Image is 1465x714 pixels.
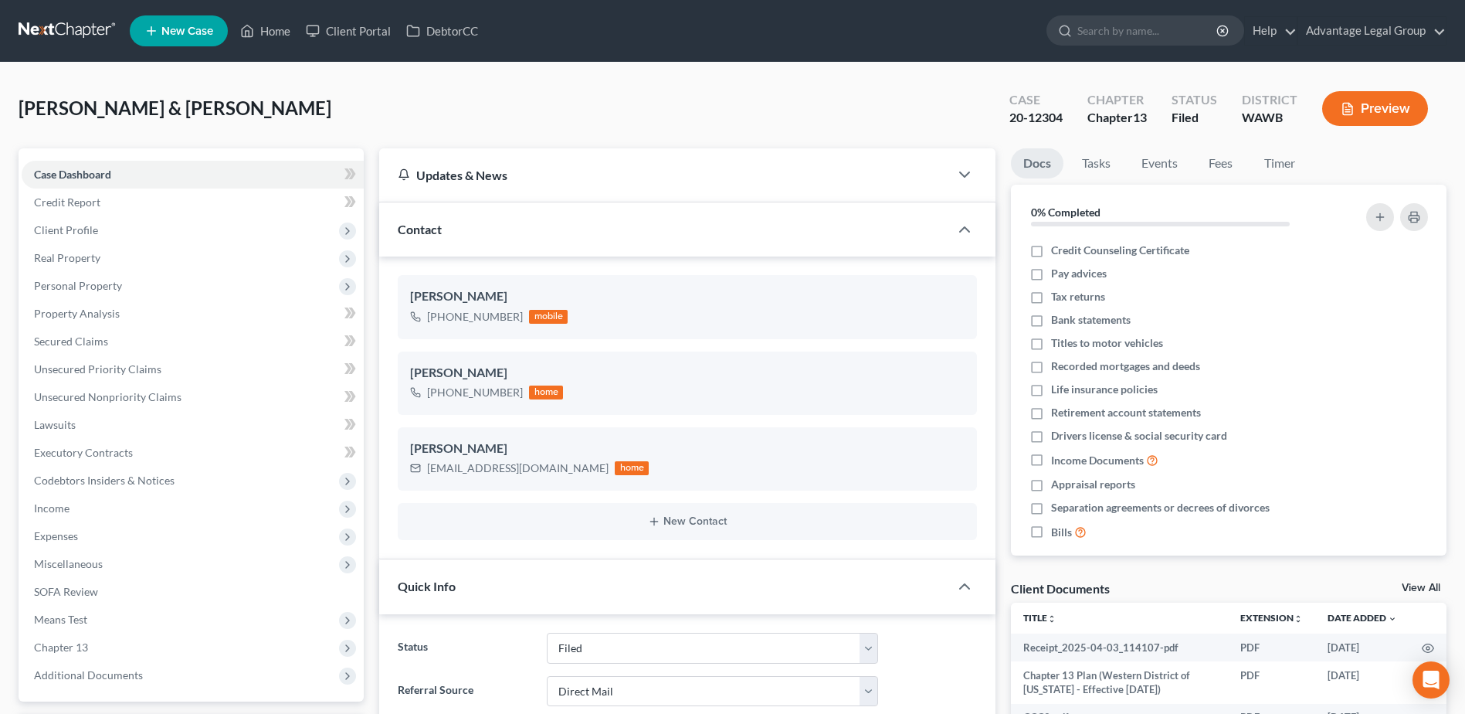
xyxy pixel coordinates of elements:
[1051,312,1131,328] span: Bank statements
[34,168,111,181] span: Case Dashboard
[1129,148,1190,178] a: Events
[390,633,538,664] label: Status
[1402,583,1440,593] a: View All
[1242,109,1297,127] div: WAWB
[1011,661,1228,704] td: Chapter 13 Plan (Western District of [US_STATE] - Effective [DATE])
[22,355,364,383] a: Unsecured Priority Claims
[22,328,364,355] a: Secured Claims
[427,385,523,400] div: [PHONE_NUMBER]
[22,300,364,328] a: Property Analysis
[427,461,609,476] div: [EMAIL_ADDRESS][DOMAIN_NAME]
[1087,91,1147,109] div: Chapter
[1051,525,1072,540] span: Bills
[398,17,486,45] a: DebtorCC
[410,364,965,382] div: [PERSON_NAME]
[427,309,523,325] div: [PHONE_NUMBER]
[1047,614,1056,624] i: unfold_more
[1228,634,1315,661] td: PDF
[1228,661,1315,704] td: PDF
[1315,661,1409,704] td: [DATE]
[1245,17,1297,45] a: Help
[1294,614,1303,624] i: unfold_more
[1051,477,1135,492] span: Appraisal reports
[34,251,100,264] span: Real Property
[1051,266,1107,281] span: Pay advices
[1070,148,1123,178] a: Tasks
[34,223,98,236] span: Client Profile
[34,390,181,403] span: Unsecured Nonpriority Claims
[615,461,649,475] div: home
[22,383,364,411] a: Unsecured Nonpriority Claims
[1322,91,1428,126] button: Preview
[1009,91,1063,109] div: Case
[1051,428,1227,444] span: Drivers license & social security card
[1011,580,1110,597] div: Client Documents
[398,222,442,236] span: Contact
[1051,335,1163,351] span: Titles to motor vehicles
[410,287,965,306] div: [PERSON_NAME]
[1009,109,1063,127] div: 20-12304
[34,501,70,515] span: Income
[1172,109,1217,127] div: Filed
[34,529,78,542] span: Expenses
[1315,634,1409,661] td: [DATE]
[34,307,120,320] span: Property Analysis
[34,195,100,209] span: Credit Report
[34,641,88,654] span: Chapter 13
[529,386,563,399] div: home
[1196,148,1246,178] a: Fees
[34,279,122,292] span: Personal Property
[1328,612,1397,624] a: Date Added expand_more
[1242,91,1297,109] div: District
[1051,382,1158,397] span: Life insurance policies
[1077,16,1219,45] input: Search by name...
[22,578,364,606] a: SOFA Review
[1051,243,1189,258] span: Credit Counseling Certificate
[34,335,108,348] span: Secured Claims
[410,515,965,528] button: New Contact
[1087,109,1147,127] div: Chapter
[398,167,931,183] div: Updates & News
[34,418,76,431] span: Lawsuits
[1023,612,1056,624] a: Titleunfold_more
[19,97,331,119] span: [PERSON_NAME] & [PERSON_NAME]
[34,362,161,376] span: Unsecured Priority Claims
[1412,661,1450,699] div: Open Intercom Messenger
[1051,453,1144,468] span: Income Documents
[1298,17,1446,45] a: Advantage Legal Group
[22,161,364,189] a: Case Dashboard
[161,25,213,37] span: New Case
[1011,634,1228,661] td: Receipt_2025-04-03_114107-pdf
[1240,612,1303,624] a: Extensionunfold_more
[398,579,456,593] span: Quick Info
[1172,91,1217,109] div: Status
[22,189,364,216] a: Credit Report
[34,446,133,459] span: Executory Contracts
[22,411,364,439] a: Lawsuits
[1252,148,1307,178] a: Timer
[390,676,538,707] label: Referral Source
[34,474,175,487] span: Codebtors Insiders & Notices
[1051,500,1270,515] span: Separation agreements or decrees of divorces
[410,440,965,458] div: [PERSON_NAME]
[232,17,298,45] a: Home
[529,310,568,324] div: mobile
[34,557,103,570] span: Miscellaneous
[34,668,143,682] span: Additional Documents
[1133,110,1147,124] span: 13
[1031,206,1100,219] strong: 0% Completed
[298,17,398,45] a: Client Portal
[34,585,98,598] span: SOFA Review
[22,439,364,467] a: Executory Contracts
[1051,359,1200,374] span: Recorded mortgages and deeds
[34,613,87,626] span: Means Test
[1051,405,1201,420] span: Retirement account statements
[1388,614,1397,624] i: expand_more
[1011,148,1063,178] a: Docs
[1051,289,1105,304] span: Tax returns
